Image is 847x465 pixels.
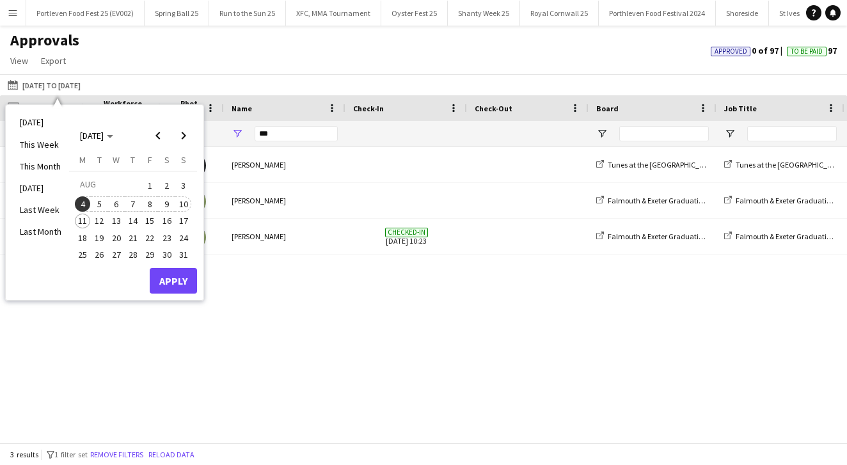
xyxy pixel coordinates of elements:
button: Spring Ball 25 [145,1,209,26]
button: 09-08-2025 [158,196,175,212]
span: 19 [92,230,107,246]
span: 11 [75,214,90,229]
span: 0 of 97 [711,45,787,56]
span: Export [41,55,66,67]
a: Export [36,52,71,69]
span: 13 [109,214,124,229]
button: 23-08-2025 [158,230,175,246]
a: Falmouth & Exeter Graduations [724,196,838,205]
button: 05-08-2025 [91,196,107,212]
button: Choose month and year [75,124,118,147]
span: Date [27,104,45,113]
td: AUG [74,176,141,196]
input: Board Filter Input [619,126,709,141]
a: Falmouth & Exeter Graduations [724,232,838,241]
span: Approved [715,47,747,56]
span: Falmouth & Exeter Graduations [608,232,710,241]
span: Check-In [353,104,384,113]
button: 24-08-2025 [175,230,192,246]
span: Job Title [724,104,757,113]
button: 29-08-2025 [141,246,158,263]
button: 21-08-2025 [125,230,141,246]
span: Falmouth & Exeter Graduations [608,196,710,205]
button: Royal Cornwall 25 [520,1,599,26]
span: Name [232,104,252,113]
button: Open Filter Menu [724,128,736,139]
span: 1 filter set [54,450,88,459]
span: To Be Paid [791,47,823,56]
button: Previous month [145,123,171,148]
span: Check-Out [475,104,512,113]
span: S [164,154,170,166]
li: [DATE] [12,111,69,133]
span: 14 [125,214,141,229]
button: 02-08-2025 [158,176,175,196]
button: 15-08-2025 [141,212,158,229]
li: Last Week [12,199,69,221]
span: 27 [109,247,124,262]
button: Oyster Fest 25 [381,1,448,26]
button: 16-08-2025 [158,212,175,229]
button: XFC, MMA Tournament [286,1,381,26]
span: 21 [125,230,141,246]
button: 12-08-2025 [91,212,107,229]
button: Shoreside [716,1,769,26]
button: Portleven Food Fest 25 (EV002) [26,1,145,26]
span: 23 [159,230,175,246]
span: 3 [176,177,191,194]
button: Reload data [146,448,197,462]
button: 10-08-2025 [175,196,192,212]
span: M [79,154,86,166]
span: T [131,154,135,166]
span: 30 [159,247,175,262]
span: S [181,154,186,166]
a: Falmouth & Exeter Graduations [596,196,710,205]
span: 9 [159,196,175,212]
span: T [97,154,102,166]
span: 97 [787,45,837,56]
button: Next month [171,123,196,148]
span: 6 [109,196,124,212]
span: 4 [75,196,90,212]
span: [DATE] 10:23 [353,219,459,254]
span: Photo [180,99,201,118]
button: [DATE] to [DATE] [5,77,83,93]
span: 20 [109,230,124,246]
button: 04-08-2025 [74,196,91,212]
span: 15 [142,214,157,229]
button: 31-08-2025 [175,246,192,263]
button: Porthleven Food Festival 2024 [599,1,716,26]
span: 10 [176,196,191,212]
span: 18 [75,230,90,246]
button: 28-08-2025 [125,246,141,263]
span: 7 [125,196,141,212]
span: Checked-in [385,228,428,237]
button: 11-08-2025 [74,212,91,229]
span: 29 [142,247,157,262]
button: 20-08-2025 [108,230,125,246]
div: [PERSON_NAME] [224,183,345,218]
span: Board [596,104,619,113]
span: Tunes at the [GEOGRAPHIC_DATA] [608,160,720,169]
span: 16 [159,214,175,229]
button: 06-08-2025 [108,196,125,212]
button: 30-08-2025 [158,246,175,263]
span: View [10,55,28,67]
a: Falmouth & Exeter Graduations [596,232,710,241]
button: 03-08-2025 [175,176,192,196]
span: 24 [176,230,191,246]
button: 25-08-2025 [74,246,91,263]
button: Remove filters [88,448,146,462]
span: 31 [176,247,191,262]
span: 28 [125,247,141,262]
button: 26-08-2025 [91,246,107,263]
span: 5 [92,196,107,212]
li: This Month [12,155,69,177]
span: 17 [176,214,191,229]
span: Workforce ID [104,99,150,118]
input: Job Title Filter Input [747,126,837,141]
span: Falmouth & Exeter Graduations [736,196,838,205]
span: Falmouth & Exeter Graduations [736,232,838,241]
div: [PERSON_NAME] [224,147,345,182]
button: 13-08-2025 [108,212,125,229]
